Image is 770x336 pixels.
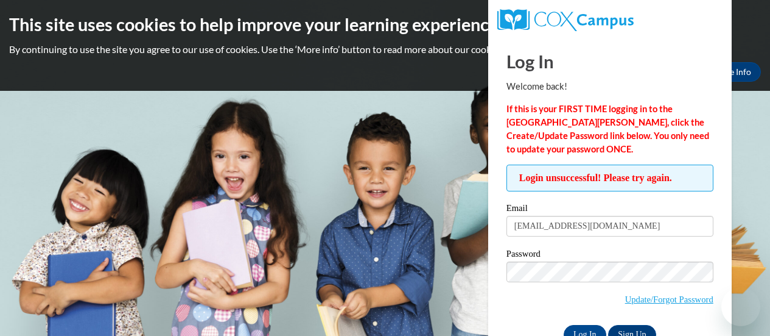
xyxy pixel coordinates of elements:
[9,43,761,56] p: By continuing to use the site you agree to our use of cookies. Use the ‘More info’ button to read...
[506,249,713,262] label: Password
[506,104,709,154] strong: If this is your FIRST TIME logging in to the [GEOGRAPHIC_DATA][PERSON_NAME], click the Create/Upd...
[721,287,760,326] iframe: Button to launch messaging window
[506,204,713,216] label: Email
[9,12,761,37] h2: This site uses cookies to help improve your learning experience.
[506,80,713,93] p: Welcome back!
[506,165,713,191] span: Login unsuccessful! Please try again.
[506,49,713,74] h1: Log In
[704,62,761,82] a: More Info
[625,295,713,304] a: Update/Forgot Password
[497,9,634,31] img: COX Campus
